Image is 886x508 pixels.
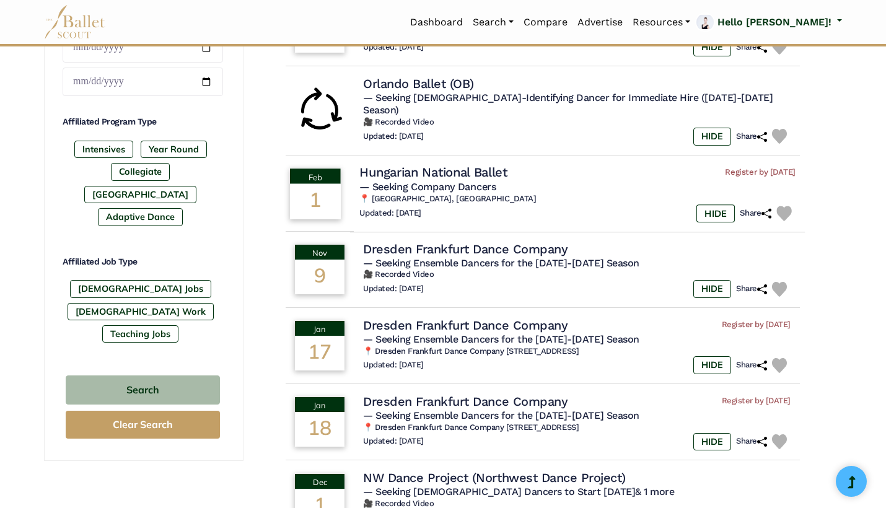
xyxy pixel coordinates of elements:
[693,38,731,56] label: HIDE
[693,433,731,450] label: HIDE
[359,208,421,218] h6: Updated: [DATE]
[696,204,735,222] label: HIDE
[405,9,468,35] a: Dashboard
[295,336,344,370] div: 17
[363,436,424,447] h6: Updated: [DATE]
[102,325,178,343] label: Teaching Jobs
[572,9,628,35] a: Advertise
[359,180,496,192] span: — Seeking Company Dancers
[295,321,344,336] div: Jan
[693,128,731,145] label: HIDE
[63,116,223,128] h4: Affiliated Program Type
[363,346,791,357] h6: 📍 Dresden Frankfurt Dance Company [STREET_ADDRESS]
[519,9,572,35] a: Compare
[359,164,507,181] h4: Hungarian National Ballet
[363,269,791,280] h6: 🎥 Recorded Video
[363,76,474,92] h4: Orlando Ballet (OB)
[725,167,796,177] span: Register by [DATE]
[290,168,341,183] div: Feb
[363,409,639,421] span: — Seeking Ensemble Dancers for the [DATE]-[DATE] Season
[84,186,196,203] label: [GEOGRAPHIC_DATA]
[363,393,568,409] h4: Dresden Frankfurt Dance Company
[141,141,207,158] label: Year Round
[66,375,220,405] button: Search
[363,257,639,269] span: — Seeking Ensemble Dancers for the [DATE]-[DATE] Season
[363,423,791,433] h6: 📍 Dresden Frankfurt Dance Company [STREET_ADDRESS]
[717,14,831,30] p: Hello [PERSON_NAME]!
[363,42,424,53] h6: Updated: [DATE]
[70,280,211,297] label: [DEMOGRAPHIC_DATA] Jobs
[722,396,791,406] span: Register by [DATE]
[111,163,170,180] label: Collegiate
[363,241,568,257] h4: Dresden Frankfurt Dance Company
[363,486,674,497] span: — Seeking [DEMOGRAPHIC_DATA] Dancers to Start [DATE]
[696,15,714,28] img: profile picture
[363,117,791,128] h6: 🎥 Recorded Video
[359,193,796,204] h6: 📍 [GEOGRAPHIC_DATA], [GEOGRAPHIC_DATA]
[722,320,791,330] span: Register by [DATE]
[290,183,341,219] div: 1
[736,42,767,53] h6: Share
[363,92,773,116] span: — Seeking [DEMOGRAPHIC_DATA]-Identifying Dancer for Immediate Hire ([DATE]-[DATE] Season)
[693,356,731,374] label: HIDE
[736,131,767,142] h6: Share
[363,333,639,345] span: — Seeking Ensemble Dancers for the [DATE]-[DATE] Season
[74,141,133,158] label: Intensives
[363,470,626,486] h4: NW Dance Project (Northwest Dance Project)
[63,256,223,268] h4: Affiliated Job Type
[68,303,214,320] label: [DEMOGRAPHIC_DATA] Work
[295,412,344,447] div: 18
[98,208,183,226] label: Adaptive Dance
[295,397,344,412] div: Jan
[363,131,424,142] h6: Updated: [DATE]
[295,260,344,294] div: 9
[693,280,731,297] label: HIDE
[468,9,519,35] a: Search
[736,284,767,294] h6: Share
[736,436,767,447] h6: Share
[363,284,424,294] h6: Updated: [DATE]
[695,12,842,32] a: profile picture Hello [PERSON_NAME]!
[66,411,220,439] button: Clear Search
[295,245,344,260] div: Nov
[740,208,772,218] h6: Share
[363,317,568,333] h4: Dresden Frankfurt Dance Company
[736,360,767,370] h6: Share
[295,86,344,136] img: Rolling Audition
[628,9,695,35] a: Resources
[295,474,344,489] div: Dec
[635,486,674,497] a: & 1 more
[363,360,424,370] h6: Updated: [DATE]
